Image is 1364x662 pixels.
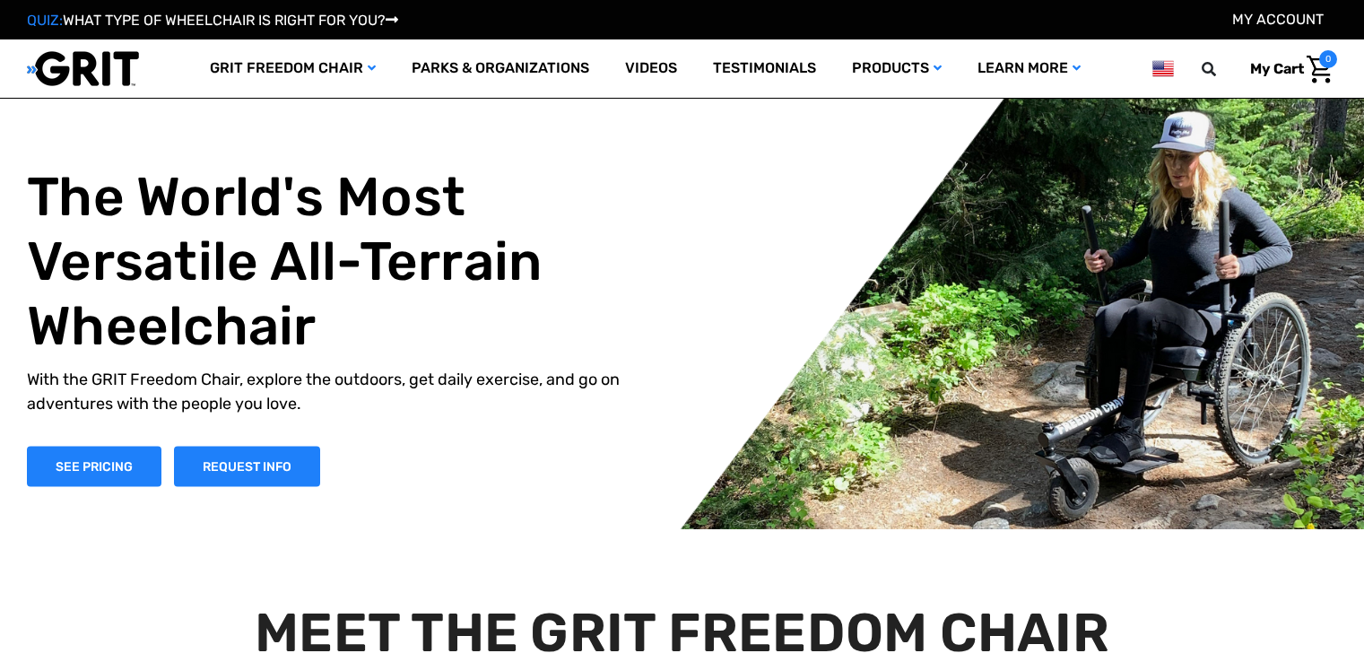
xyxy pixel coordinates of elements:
[1232,11,1324,28] a: Account
[394,39,607,98] a: Parks & Organizations
[1237,50,1337,88] a: Cart with 0 items
[1319,50,1337,68] span: 0
[27,50,139,87] img: GRIT All-Terrain Wheelchair and Mobility Equipment
[834,39,960,98] a: Products
[1152,57,1174,80] img: us.png
[27,164,660,358] h1: The World's Most Versatile All-Terrain Wheelchair
[1210,50,1237,88] input: Search
[27,446,161,486] a: Shop Now
[192,39,394,98] a: GRIT Freedom Chair
[1307,56,1333,83] img: Cart
[174,446,320,486] a: Slide number 1, Request Information
[27,367,660,415] p: With the GRIT Freedom Chair, explore the outdoors, get daily exercise, and go on adventures with ...
[607,39,695,98] a: Videos
[960,39,1099,98] a: Learn More
[695,39,834,98] a: Testimonials
[1250,60,1304,77] span: My Cart
[27,12,63,29] span: QUIZ:
[27,12,398,29] a: QUIZ:WHAT TYPE OF WHEELCHAIR IS RIGHT FOR YOU?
